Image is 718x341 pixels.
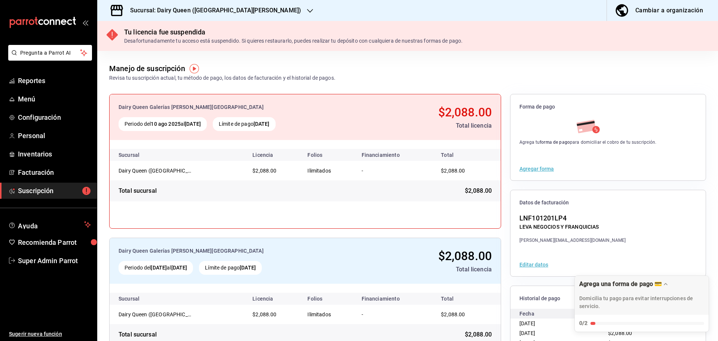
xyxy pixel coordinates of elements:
[519,262,548,267] button: Editar datos
[608,330,632,336] span: $2,088.00
[119,247,348,255] div: Dairy Queen Galerías [PERSON_NAME][GEOGRAPHIC_DATA]
[18,256,91,266] span: Super Admin Parrot
[301,149,355,161] th: Folios
[441,311,465,317] span: $2,088.00
[540,140,570,145] strong: forma de pago
[356,293,432,305] th: Financiamiento
[301,161,355,180] td: Ilimitados
[119,261,193,275] div: Periodo del al
[432,149,501,161] th: Total
[519,213,626,223] div: LNF101201LP4
[119,186,157,195] div: Total sucursal
[465,186,492,195] span: $2,088.00
[519,199,697,206] span: Datos de facturación
[18,186,91,196] span: Suscripción
[356,161,432,180] td: -
[465,330,492,339] span: $2,088.00
[252,311,276,317] span: $2,088.00
[301,305,355,324] td: Ilimitados
[18,131,91,141] span: Personal
[119,167,193,174] div: Dairy Queen (GALERIAS VALLE ORIENTE)
[252,168,276,174] span: $2,088.00
[124,37,463,45] div: Desafortunadamente tu acceso está suspendido. Si quieres restaurarlo, puedes realizar tu depósito...
[18,167,91,177] span: Facturación
[519,139,657,146] div: Agrega tu para domiciliar el cobro de tu suscripción.
[185,121,201,127] strong: [DATE]
[119,167,193,174] div: Dairy Queen ([GEOGRAPHIC_DATA][PERSON_NAME])
[18,76,91,86] span: Reportes
[18,220,81,229] span: Ayuda
[246,149,301,161] th: Licencia
[119,330,157,339] div: Total sucursal
[119,296,160,302] div: Sucursal
[356,305,432,324] td: -
[119,311,193,318] div: Dairy Queen (GALERIAS VALLE ORIENTE)
[432,293,501,305] th: Total
[119,103,354,111] div: Dairy Queen Galerías [PERSON_NAME][GEOGRAPHIC_DATA]
[519,328,608,338] div: [DATE]
[438,105,492,119] span: $2,088.00
[18,112,91,122] span: Configuración
[519,309,608,319] div: Fecha
[119,152,160,158] div: Sucursal
[124,27,463,37] div: Tu licencia fue suspendida
[9,330,91,338] span: Sugerir nueva función
[254,121,270,127] strong: [DATE]
[519,319,608,328] div: [DATE]
[151,265,167,271] strong: [DATE]
[190,64,199,73] img: Tooltip marker
[109,63,185,74] div: Manejo de suscripción
[579,280,662,287] div: Agrega una forma de pago 💳
[360,121,492,130] div: Total licencia
[575,276,709,315] div: Drag to move checklist
[301,293,355,305] th: Folios
[579,319,587,327] div: 0/2
[354,265,492,274] div: Total licencia
[438,249,492,263] span: $2,088.00
[246,293,301,305] th: Licencia
[18,94,91,104] span: Menú
[18,149,91,159] span: Inventarios
[151,121,180,127] strong: 10 ago 2025
[199,261,262,275] div: Límite de pago
[519,237,626,244] div: [PERSON_NAME][EMAIL_ADDRESS][DOMAIN_NAME]
[8,45,92,61] button: Pregunta a Parrot AI
[519,295,697,302] span: Historial de pago
[635,5,703,16] div: Cambiar a organización
[519,223,626,231] div: LEVA NEGOCIOS Y FRANQUICIAS
[119,311,193,318] div: Dairy Queen ([GEOGRAPHIC_DATA][PERSON_NAME])
[171,265,187,271] strong: [DATE]
[20,49,80,57] span: Pregunta a Parrot AI
[82,19,88,25] button: open_drawer_menu
[519,166,554,171] button: Agregar forma
[119,117,207,131] div: Periodo del al
[213,117,276,131] div: Límite de pago
[441,168,465,174] span: $2,088.00
[18,237,91,247] span: Recomienda Parrot
[575,276,709,332] button: Expand Checklist
[124,6,301,15] h3: Sucursal: Dairy Queen ([GEOGRAPHIC_DATA][PERSON_NAME])
[5,54,92,62] a: Pregunta a Parrot AI
[109,74,335,82] div: Revisa tu suscripción actual, tu método de pago, los datos de facturación y el historial de pagos.
[240,265,256,271] strong: [DATE]
[519,103,697,110] span: Forma de pago
[579,295,704,310] p: Domicilia tu pago para evitar interrupciones de servicio.
[574,275,709,332] div: Agrega una forma de pago 💳
[356,149,432,161] th: Financiamiento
